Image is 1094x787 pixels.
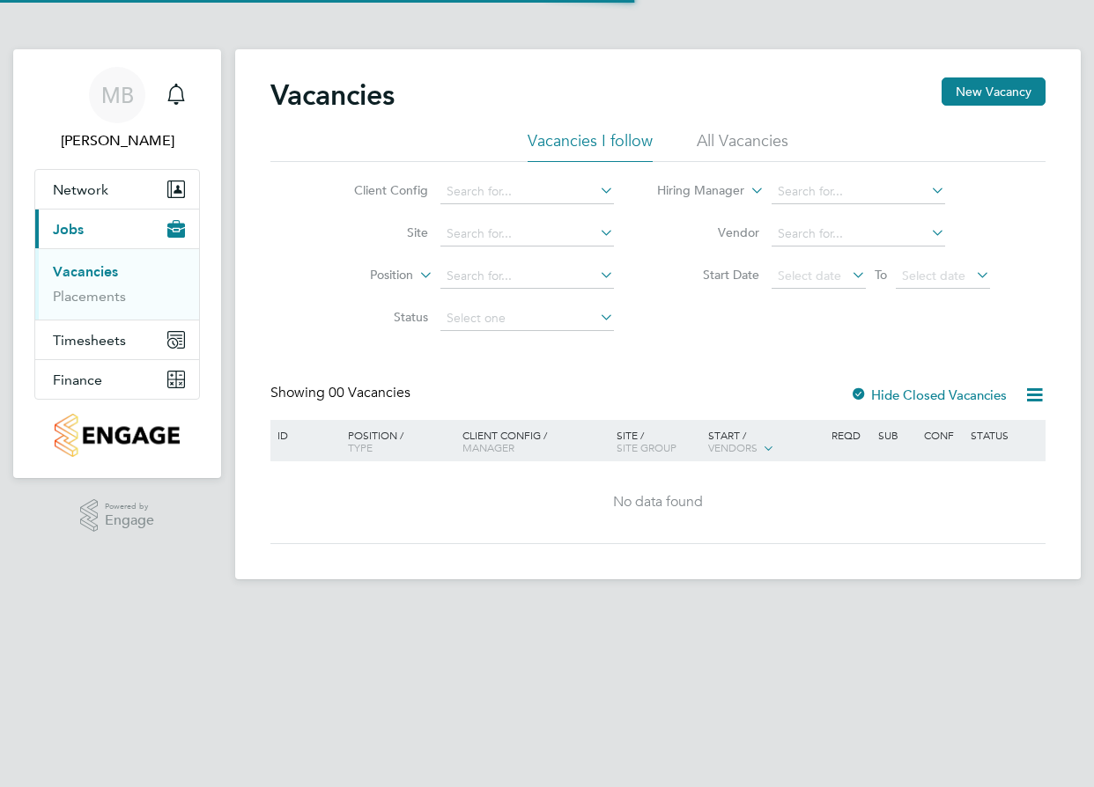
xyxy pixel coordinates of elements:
[55,414,179,457] img: countryside-properties-logo-retina.png
[273,420,335,450] div: ID
[270,384,414,402] div: Showing
[827,420,873,450] div: Reqd
[697,130,788,162] li: All Vacancies
[105,513,154,528] span: Engage
[34,130,200,151] span: Maggie Bruton
[440,180,614,204] input: Search for...
[440,264,614,289] input: Search for...
[772,180,945,204] input: Search for...
[35,248,199,320] div: Jobs
[440,306,614,331] input: Select one
[34,67,200,151] a: MB[PERSON_NAME]
[617,440,676,454] span: Site Group
[942,77,1046,106] button: New Vacancy
[35,360,199,399] button: Finance
[850,386,1007,403] label: Hide Closed Vacancies
[312,267,413,284] label: Position
[462,440,514,454] span: Manager
[327,309,428,325] label: Status
[966,420,1043,450] div: Status
[458,420,612,462] div: Client Config /
[778,268,841,283] span: Select date
[53,288,126,305] a: Placements
[101,84,134,107] span: MB
[35,210,199,248] button: Jobs
[704,420,827,464] div: Start /
[13,49,221,478] nav: Main navigation
[327,224,428,240] label: Site
[53,332,126,349] span: Timesheets
[869,263,892,286] span: To
[327,182,428,198] label: Client Config
[658,224,759,240] label: Vendor
[708,440,758,454] span: Vendors
[53,221,84,238] span: Jobs
[34,414,200,457] a: Go to home page
[329,384,410,401] span: 00 Vacancies
[920,420,965,450] div: Conf
[270,77,395,113] h2: Vacancies
[335,420,458,462] div: Position /
[643,182,744,200] label: Hiring Manager
[53,181,108,198] span: Network
[35,170,199,209] button: Network
[658,267,759,283] label: Start Date
[440,222,614,246] input: Search for...
[348,440,373,454] span: Type
[35,320,199,359] button: Timesheets
[273,493,1043,511] div: No data found
[53,263,118,280] a: Vacancies
[612,420,705,462] div: Site /
[902,268,965,283] span: Select date
[772,222,945,246] input: Search for...
[53,371,102,388] span: Finance
[105,499,154,514] span: Powered by
[528,130,653,162] li: Vacancies I follow
[80,499,155,533] a: Powered byEngage
[874,420,920,450] div: Sub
